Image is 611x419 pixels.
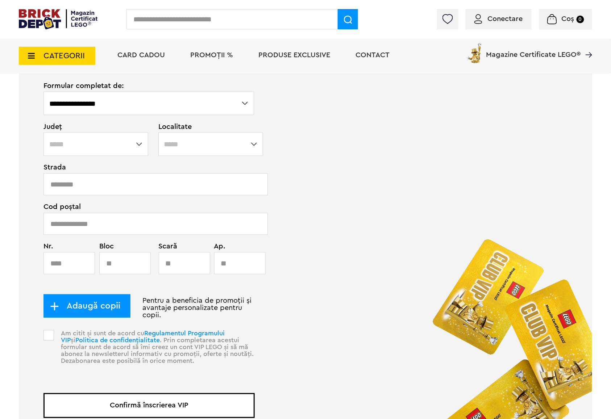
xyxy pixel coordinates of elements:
span: Cod poștal [43,204,255,211]
a: Contact [356,51,390,59]
span: Conectare [488,15,523,22]
span: Magazine Certificate LEGO® [486,42,581,58]
p: Am citit și sunt de acord cu și . Prin completarea acestui formular sunt de acord să îmi creez un... [56,330,255,377]
span: Localitate [159,123,255,130]
a: Regulamentul Programului VIP [61,330,225,344]
span: Scară [159,243,197,250]
a: Conectare [474,15,523,22]
a: Produse exclusive [258,51,330,59]
a: Politica de confidențialitate [75,337,160,344]
span: Adaugă copii [59,302,120,310]
a: Card Cadou [117,51,165,59]
span: Coș [562,15,574,22]
a: Magazine Certificate LEGO® [581,42,592,49]
span: CATEGORII [43,52,85,60]
span: Ap. [214,243,244,250]
button: Confirmă înscrierea VIP [43,393,255,418]
p: Pentru a beneficia de promoții și avantaje personalizate pentru copii. [43,297,255,319]
span: Județ [43,123,149,130]
a: PROMOȚII % [190,51,233,59]
span: Nr. [43,243,91,250]
span: Formular completat de: [43,82,255,89]
img: add_child [50,302,59,311]
span: Bloc [99,243,147,250]
small: 0 [577,16,584,23]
